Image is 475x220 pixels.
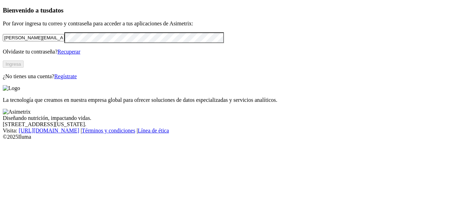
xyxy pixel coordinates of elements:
[3,49,472,55] p: Olvidaste tu contraseña?
[138,128,169,133] a: Línea de ética
[54,73,77,79] a: Regístrate
[3,121,472,128] div: [STREET_ADDRESS][US_STATE].
[82,128,135,133] a: Términos y condiciones
[57,49,80,55] a: Recuperar
[3,115,472,121] div: Diseñando nutrición, impactando vidas.
[3,109,31,115] img: Asimetrix
[19,128,79,133] a: [URL][DOMAIN_NAME]
[3,7,472,14] h3: Bienvenido a tus
[3,134,472,140] div: © 2025 Iluma
[49,7,64,14] span: datos
[3,97,472,103] p: La tecnología que creamos en nuestra empresa global para ofrecer soluciones de datos especializad...
[3,85,20,91] img: Logo
[3,73,472,80] p: ¿No tienes una cuenta?
[3,21,472,27] p: Por favor ingresa tu correo y contraseña para acceder a tus aplicaciones de Asimetrix:
[3,60,24,68] button: Ingresa
[3,34,64,41] input: Tu correo
[3,128,472,134] div: Visita : | |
